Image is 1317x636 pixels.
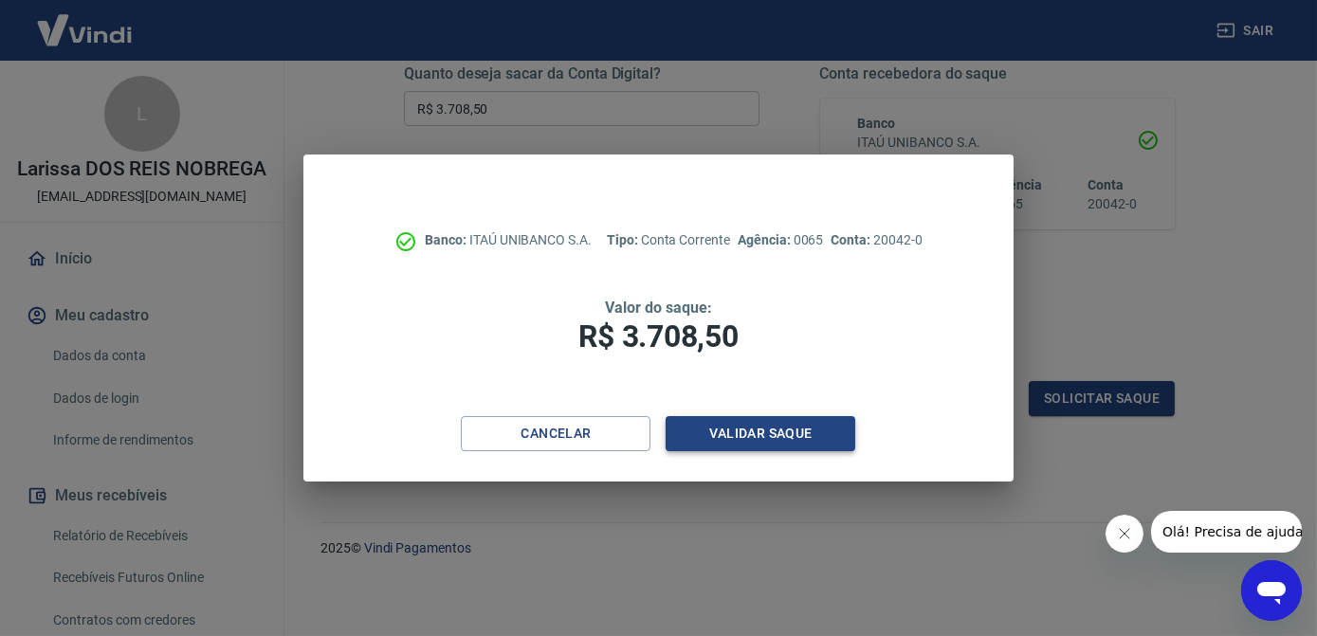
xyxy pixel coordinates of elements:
[831,230,922,250] p: 20042-0
[666,416,855,451] button: Validar saque
[605,299,711,317] span: Valor do saque:
[607,230,730,250] p: Conta Corrente
[831,232,873,247] span: Conta:
[1106,515,1143,553] iframe: Fechar mensagem
[461,416,650,451] button: Cancelar
[11,13,159,28] span: Olá! Precisa de ajuda?
[425,230,592,250] p: ITAÚ UNIBANCO S.A.
[738,232,794,247] span: Agência:
[607,232,641,247] span: Tipo:
[1241,560,1302,621] iframe: Botão para abrir a janela de mensagens
[1151,511,1302,553] iframe: Mensagem da empresa
[738,230,823,250] p: 0065
[578,318,738,354] span: R$ 3.708,50
[425,232,469,247] span: Banco:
